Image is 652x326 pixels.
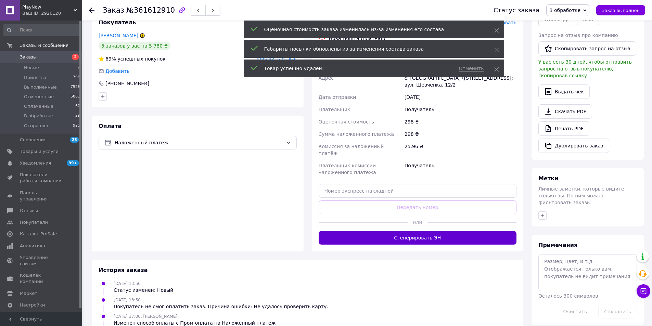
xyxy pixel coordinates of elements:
button: Выдать чек [538,84,590,99]
span: 798 [73,75,80,81]
span: Покупатели [20,219,48,225]
span: Заказы и сообщения [20,42,68,49]
input: Номер экспресс-накладной [319,184,517,198]
span: Управление сайтом [20,255,63,267]
span: 5883 [71,94,80,100]
span: 925 [73,123,80,129]
span: Кошелек компании [20,272,63,285]
span: Заказы [20,54,37,60]
span: 60 [75,103,80,109]
span: Покупатель [99,19,136,26]
div: 298 ₴ [403,116,518,128]
button: Чат с покупателем [637,284,650,298]
div: Статус заказа [494,7,539,14]
span: В обработке [24,113,53,119]
span: [DATE] 13:50 [114,298,141,302]
span: Добавить [105,68,129,74]
span: №361612910 [126,6,175,14]
span: PlayNow [22,4,74,10]
div: Товар успешно удален! [264,65,451,72]
span: Каталог ProSale [20,231,57,237]
span: Товары и услуги [20,148,59,155]
span: Отменить [459,66,484,71]
span: Примечания [538,242,577,248]
div: Оценочная стоимость заказа изменилась из-за изменения его состава [264,26,477,33]
span: Метки [538,175,558,182]
input: Поиск [3,24,81,36]
span: 2 [72,54,79,60]
div: 5 заказов у вас на 5 780 ₴ [99,42,170,50]
span: Панель управления [20,190,63,202]
span: Оценочная стоимость [319,119,374,125]
span: Оплата [99,123,122,129]
span: Новые [24,65,39,71]
span: Осталось 300 символов [538,293,598,299]
button: Сгенерировать ЭН [319,231,517,245]
div: 298 ₴ [403,128,518,140]
span: В обработке [549,8,580,13]
span: Аналитика [20,243,45,249]
span: или [408,219,427,226]
div: Получатель [403,159,518,179]
span: Настройки [20,302,45,308]
span: Маркет [20,290,37,297]
span: Оплаченные [24,103,53,109]
span: Адрес [319,75,334,81]
span: Плательщик [319,107,350,112]
button: Заказ выполнен [596,5,645,15]
span: Сумма наложенного платежа [319,131,394,137]
div: [DATE] [403,91,518,103]
div: [PHONE_NUMBER] [105,80,150,87]
span: 69% [105,56,116,62]
span: Уведомления [20,160,51,166]
a: Скачать PDF [538,104,592,119]
span: 99+ [67,160,79,166]
span: Показатели работы компании [20,172,63,184]
div: 25.96 ₴ [403,140,518,159]
span: У вас есть 30 дней, чтобы отправить запрос на отзыв покупателю, скопировав ссылку. [538,59,632,78]
span: [DATE] 17:00, [PERSON_NAME] [114,314,177,319]
a: [PERSON_NAME] [99,33,138,38]
span: Запрос на отзыв про компанию [538,32,618,38]
div: с. [GEOGRAPHIC_DATA] ([STREET_ADDRESS]: вул. Шевченка, 12/2 [403,72,518,91]
span: Отправлен [24,123,50,129]
span: Отмененные [24,94,54,100]
span: Отзывы [20,208,38,214]
span: Наложенный платеж [115,139,283,146]
button: Скопировать запрос на отзыв [538,41,636,56]
button: Дублировать заказ [538,139,609,153]
span: Дата отправки [319,94,356,100]
span: Комиссия за наложенный платёж [319,144,384,156]
div: Габариты посылки обновлены из-за изменения состава заказа [264,45,477,52]
div: Получатель [403,103,518,116]
span: 7528 [71,84,80,90]
span: История заказа [99,267,148,273]
span: Заказ [103,6,124,14]
span: Сообщения [20,137,47,143]
a: Печать PDF [538,121,589,136]
span: 2 [78,65,80,71]
span: Заказ выполнен [602,8,640,13]
span: 29 [75,113,80,119]
span: 25 [70,137,79,143]
div: Статус изменен: Новый [114,287,173,294]
span: Плательщик комиссии наложенного платежа [319,163,376,175]
div: успешных покупок [99,55,166,62]
div: Ваш ID: 2926120 [22,10,82,16]
div: Покупатель не смог оплатить заказ. Причина ошибки: Не удалось проверить карту. [114,303,328,310]
span: Личные заметки, которые видите только вы. По ним можно фильтровать заказы [538,186,624,205]
span: Принятые [24,75,48,81]
span: Выполненные [24,84,57,90]
div: Вернуться назад [89,7,94,14]
span: [DATE] 13:50 [114,281,141,286]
